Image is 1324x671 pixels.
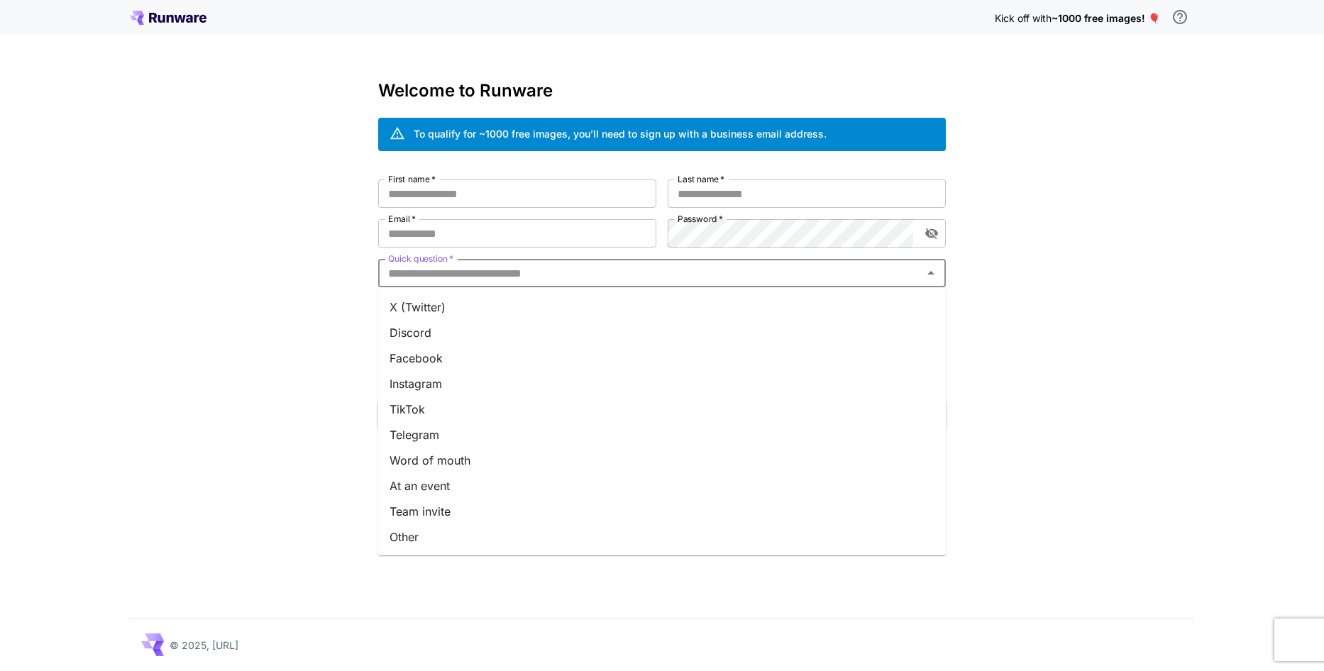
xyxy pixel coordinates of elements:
label: Last name [678,173,724,185]
li: Other [378,524,946,550]
p: © 2025, [URL] [170,638,238,653]
li: TikTok [378,396,946,422]
label: Password [678,213,723,225]
span: ~1000 free images! 🎈 [1052,12,1160,24]
label: First name [388,173,436,185]
label: Email [388,213,416,225]
button: In order to qualify for free credit, you need to sign up with a business email address and click ... [1166,3,1194,31]
span: Kick off with [995,12,1052,24]
div: To qualify for ~1000 free images, you’ll need to sign up with a business email address. [414,126,827,141]
label: Quick question [388,253,453,265]
button: toggle password visibility [919,221,944,246]
li: Team invite [378,499,946,524]
li: Discord [378,320,946,345]
h3: Welcome to Runware [378,81,946,101]
li: At an event [378,473,946,499]
button: Close [921,263,941,283]
li: Word of mouth [378,448,946,473]
li: Telegram [378,422,946,448]
li: Instagram [378,371,946,396]
li: X (Twitter) [378,294,946,320]
li: Facebook [378,345,946,371]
